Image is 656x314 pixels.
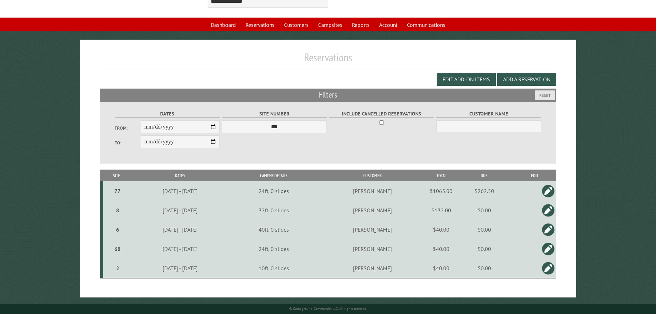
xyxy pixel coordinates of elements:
[513,170,556,182] th: Edit
[241,18,279,31] a: Reservations
[222,110,327,118] label: Site Number
[455,181,513,201] td: $262.50
[427,259,455,278] td: $40.00
[131,265,229,272] div: [DATE] - [DATE]
[455,259,513,278] td: $0.00
[317,220,427,239] td: [PERSON_NAME]
[317,259,427,278] td: [PERSON_NAME]
[106,226,129,233] div: 6
[455,201,513,220] td: $0.00
[100,51,556,70] h1: Reservations
[207,18,240,31] a: Dashboard
[314,18,346,31] a: Campsites
[437,73,496,86] button: Edit Add-on Items
[317,201,427,220] td: [PERSON_NAME]
[230,259,317,278] td: 10ft, 0 slides
[115,140,141,146] label: To:
[427,220,455,239] td: $40.00
[130,170,230,182] th: Dates
[317,239,427,259] td: [PERSON_NAME]
[289,306,367,311] small: © Campground Commander LLC. All rights reserved.
[436,110,541,118] label: Customer Name
[131,226,229,233] div: [DATE] - [DATE]
[230,170,317,182] th: Camper Details
[455,170,513,182] th: Due
[329,110,434,118] label: Include Cancelled Reservations
[230,181,317,201] td: 24ft, 0 slides
[131,245,229,252] div: [DATE] - [DATE]
[100,89,556,102] h2: Filters
[455,220,513,239] td: $0.00
[106,188,129,194] div: 77
[106,245,129,252] div: 68
[131,188,229,194] div: [DATE] - [DATE]
[131,207,229,214] div: [DATE] - [DATE]
[317,181,427,201] td: [PERSON_NAME]
[115,110,220,118] label: Dates
[103,170,130,182] th: Site
[106,265,129,272] div: 2
[403,18,449,31] a: Communications
[375,18,402,31] a: Account
[230,239,317,259] td: 24ft, 0 slides
[427,239,455,259] td: $40.00
[427,170,455,182] th: Total
[535,90,555,100] button: Reset
[230,201,317,220] td: 32ft, 0 slides
[427,201,455,220] td: $132.00
[106,207,129,214] div: 8
[317,170,427,182] th: Customer
[497,73,556,86] button: Add a Reservation
[230,220,317,239] td: 40ft, 0 slides
[280,18,313,31] a: Customers
[115,125,141,131] label: From:
[455,239,513,259] td: $0.00
[427,181,455,201] td: $1065.00
[348,18,374,31] a: Reports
